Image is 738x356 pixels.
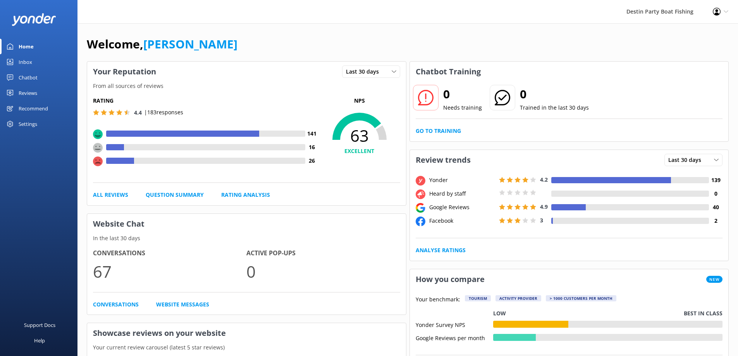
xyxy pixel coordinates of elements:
a: Conversations [93,300,139,309]
h3: Review trends [410,150,477,170]
div: Home [19,39,34,54]
div: > 1000 customers per month [546,295,616,301]
p: Your current review carousel (latest 5 star reviews) [87,343,406,352]
a: Analyse Ratings [416,246,466,255]
div: Recommend [19,101,48,116]
div: Tourism [465,295,491,301]
h4: 16 [305,143,319,151]
span: 3 [540,217,543,224]
h3: Website Chat [87,214,406,234]
span: Last 30 days [346,67,384,76]
span: 4.2 [540,176,548,183]
p: In the last 30 days [87,234,406,242]
p: Low [493,309,506,318]
h2: 0 [520,85,589,103]
div: Activity Provider [495,295,541,301]
p: | 183 responses [144,108,183,117]
p: From all sources of reviews [87,82,406,90]
h4: 139 [709,176,723,184]
div: Reviews [19,85,37,101]
a: Website Messages [156,300,209,309]
p: 67 [93,258,246,284]
div: Heard by staff [427,189,497,198]
h2: 0 [443,85,482,103]
a: Rating Analysis [221,191,270,199]
span: 4.9 [540,203,548,210]
h3: How you compare [410,269,490,289]
p: Needs training [443,103,482,112]
div: Yonder Survey NPS [416,321,493,328]
h4: 40 [709,203,723,212]
a: Go to Training [416,127,461,135]
div: Facebook [427,217,497,225]
div: Help [34,333,45,348]
h3: Your Reputation [87,62,162,82]
p: Best in class [684,309,723,318]
a: [PERSON_NAME] [143,36,237,52]
div: Inbox [19,54,32,70]
p: Trained in the last 30 days [520,103,589,112]
p: 0 [246,258,400,284]
h4: 0 [709,189,723,198]
div: Yonder [427,176,497,184]
div: Google Reviews [427,203,497,212]
h4: Active Pop-ups [246,248,400,258]
span: 4.4 [134,109,142,116]
a: Question Summary [146,191,204,199]
p: Your benchmark: [416,295,460,304]
a: All Reviews [93,191,128,199]
h4: EXCELLENT [319,147,400,155]
h3: Showcase reviews on your website [87,323,406,343]
h4: Conversations [93,248,246,258]
span: Last 30 days [668,156,706,164]
div: Chatbot [19,70,38,85]
div: Support Docs [24,317,55,333]
h4: 141 [305,129,319,138]
span: 63 [319,126,400,145]
img: yonder-white-logo.png [12,13,56,26]
div: Google Reviews per month [416,334,493,341]
span: New [706,276,723,283]
h1: Welcome, [87,35,237,53]
h5: Rating [93,96,319,105]
h4: 26 [305,157,319,165]
div: Settings [19,116,37,132]
p: NPS [319,96,400,105]
h4: 2 [709,217,723,225]
h3: Chatbot Training [410,62,487,82]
